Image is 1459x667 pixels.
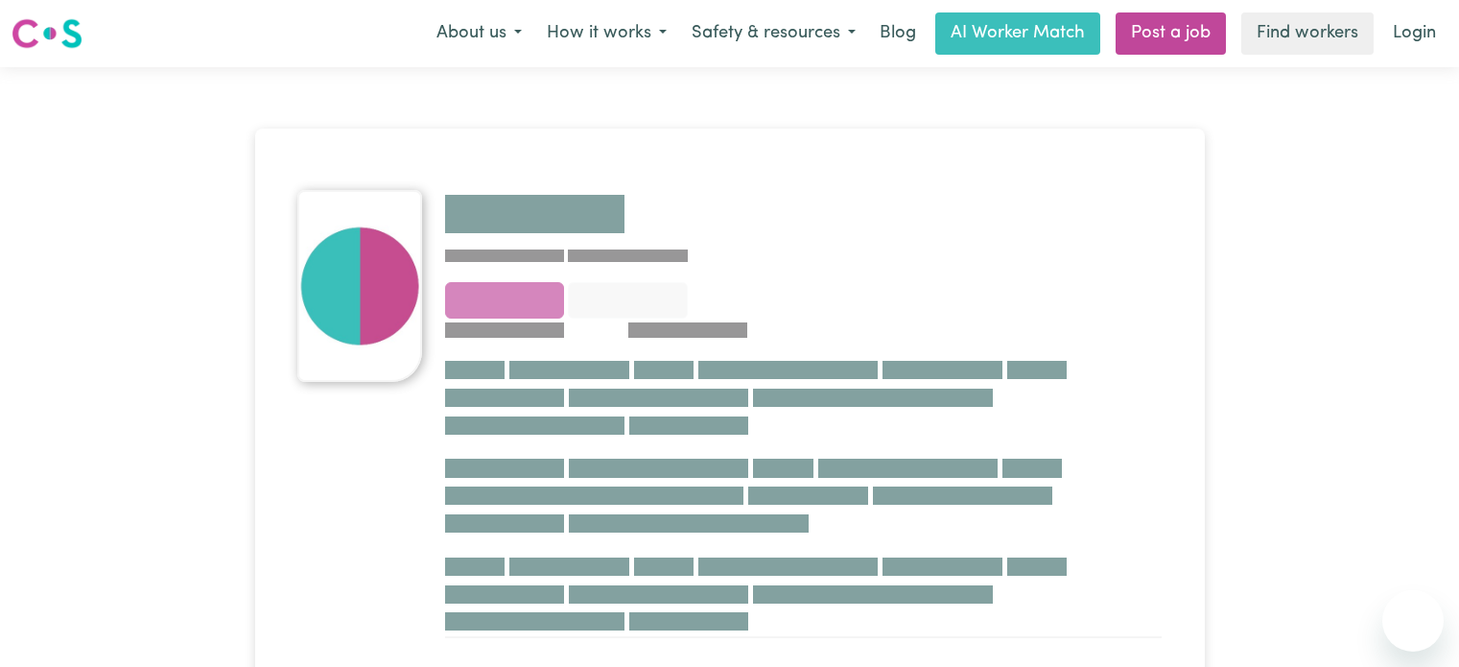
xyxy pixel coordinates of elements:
a: Careseekers logo [12,12,82,56]
button: Safety & resources [679,13,868,54]
a: AI Worker Match [935,12,1100,55]
a: Find workers [1241,12,1374,55]
a: Login [1381,12,1447,55]
iframe: Button to launch messaging window [1382,590,1444,652]
a: Blog [868,12,928,55]
button: About us [424,13,534,54]
img: Careseekers logo [12,16,82,51]
button: How it works [534,13,679,54]
a: Post a job [1116,12,1226,55]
